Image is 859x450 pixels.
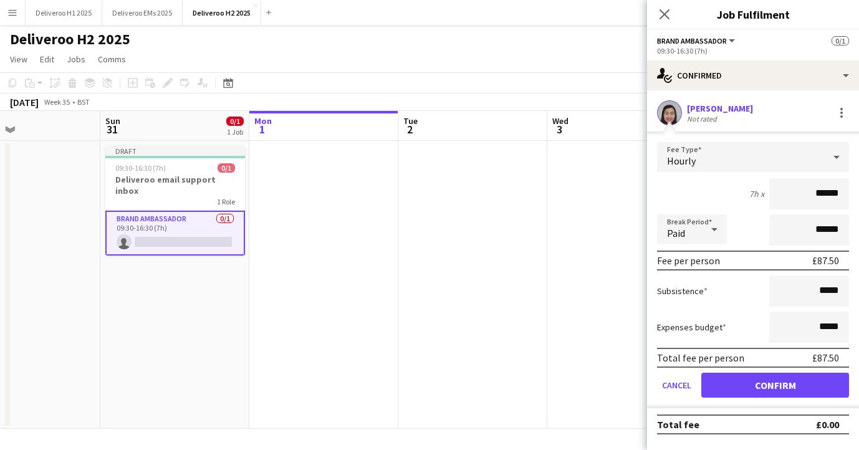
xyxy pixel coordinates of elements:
[552,115,569,127] span: Wed
[105,146,245,156] div: Draft
[10,30,130,49] h1: Deliveroo H2 2025
[657,322,726,333] label: Expenses budget
[183,1,261,25] button: Deliveroo H2 2025
[105,174,245,196] h3: Deliveroo email support inbox
[812,254,839,267] div: £87.50
[26,1,102,25] button: Deliveroo H1 2025
[41,97,72,107] span: Week 35
[254,115,272,127] span: Mon
[816,418,839,431] div: £0.00
[252,122,272,136] span: 1
[749,188,764,199] div: 7h x
[77,97,90,107] div: BST
[687,103,753,114] div: [PERSON_NAME]
[647,60,859,90] div: Confirmed
[687,114,719,123] div: Not rated
[218,163,235,173] span: 0/1
[102,1,183,25] button: Deliveroo EMs 2025
[657,373,696,398] button: Cancel
[657,36,727,45] span: Brand Ambassador
[227,127,243,136] div: 1 Job
[226,117,244,126] span: 0/1
[40,54,54,65] span: Edit
[401,122,418,136] span: 2
[35,51,59,67] a: Edit
[93,51,131,67] a: Comms
[10,54,27,65] span: View
[67,54,85,65] span: Jobs
[647,6,859,22] h3: Job Fulfilment
[105,115,120,127] span: Sun
[403,115,418,127] span: Tue
[105,211,245,256] app-card-role: Brand Ambassador0/109:30-16:30 (7h)
[105,146,245,256] app-job-card: Draft09:30-16:30 (7h)0/1Deliveroo email support inbox1 RoleBrand Ambassador0/109:30-16:30 (7h)
[832,36,849,45] span: 0/1
[550,122,569,136] span: 3
[657,36,737,45] button: Brand Ambassador
[657,46,849,55] div: 09:30-16:30 (7h)
[812,352,839,364] div: £87.50
[98,54,126,65] span: Comms
[657,352,744,364] div: Total fee per person
[115,163,166,173] span: 09:30-16:30 (7h)
[5,51,32,67] a: View
[657,285,708,297] label: Subsistence
[701,373,849,398] button: Confirm
[10,96,39,108] div: [DATE]
[667,155,696,167] span: Hourly
[217,197,235,206] span: 1 Role
[103,122,120,136] span: 31
[62,51,90,67] a: Jobs
[667,227,685,239] span: Paid
[657,254,720,267] div: Fee per person
[657,418,699,431] div: Total fee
